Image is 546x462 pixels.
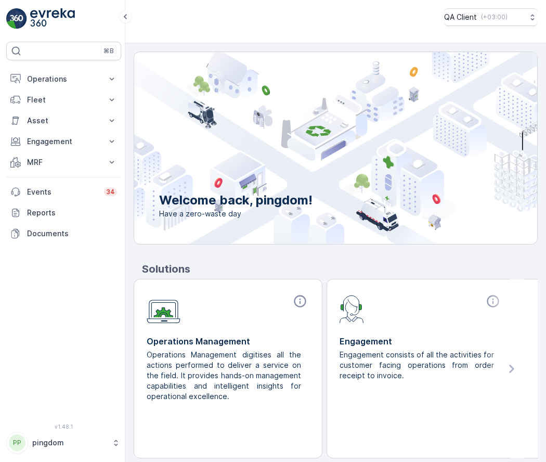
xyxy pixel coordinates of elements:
[6,8,27,29] img: logo
[6,152,121,173] button: MRF
[106,188,115,196] p: 34
[27,187,98,197] p: Events
[340,335,502,348] p: Engagement
[6,423,121,430] span: v 1.48.1
[147,350,301,402] p: Operations Management digitises all the actions performed to deliver a service on the field. It p...
[87,52,537,244] img: city illustration
[142,261,538,277] p: Solutions
[6,223,121,244] a: Documents
[27,228,117,239] p: Documents
[6,89,121,110] button: Fleet
[30,8,75,29] img: logo_light-DOdMpM7g.png
[444,8,538,26] button: QA Client(+03:00)
[6,432,121,454] button: PPpingdom
[32,438,107,448] p: pingdom
[6,131,121,152] button: Engagement
[27,115,100,126] p: Asset
[27,208,117,218] p: Reports
[6,69,121,89] button: Operations
[103,47,114,55] p: ⌘B
[27,74,100,84] p: Operations
[147,294,180,324] img: module-icon
[340,294,364,323] img: module-icon
[9,434,25,451] div: PP
[6,202,121,223] a: Reports
[340,350,494,381] p: Engagement consists of all the activities for customer facing operations from order receipt to in...
[6,182,121,202] a: Events34
[6,110,121,131] button: Asset
[444,12,477,22] p: QA Client
[27,136,100,147] p: Engagement
[147,335,309,348] p: Operations Management
[159,192,313,209] p: Welcome back, pingdom!
[27,95,100,105] p: Fleet
[159,209,313,219] span: Have a zero-waste day
[27,157,100,168] p: MRF
[481,13,508,21] p: ( +03:00 )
